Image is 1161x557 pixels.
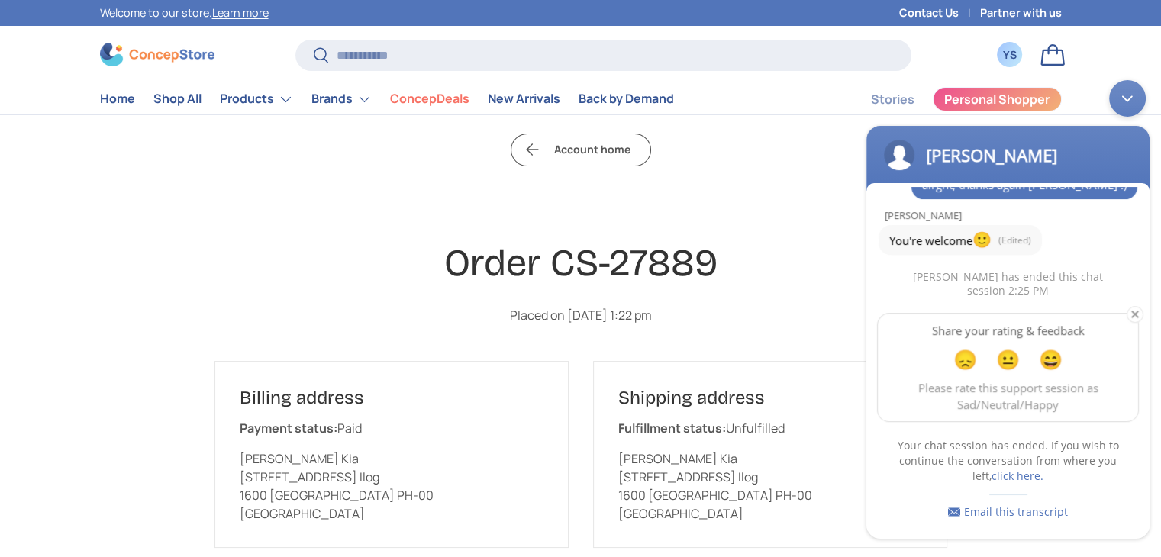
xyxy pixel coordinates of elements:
[1001,47,1018,63] div: YS
[100,5,269,21] p: Welcome to our store.
[618,449,922,523] p: [PERSON_NAME] Kia [STREET_ADDRESS] Ilog 1600 [GEOGRAPHIC_DATA] PH-00 [GEOGRAPHIC_DATA]
[100,84,135,114] a: Home
[211,84,302,114] summary: Products
[100,84,674,114] nav: Primary
[302,84,381,114] summary: Brands
[859,72,1157,546] iframe: SalesIQ Chatwindow
[390,84,469,114] a: ConcepDeals
[488,84,560,114] a: New Arrivals
[993,38,1027,72] a: YS
[240,420,337,436] strong: Payment status:
[511,134,651,166] a: Account home
[212,5,269,20] a: Learn more
[899,5,980,21] a: Contact Us
[618,386,922,410] h2: Shipping address
[618,420,726,436] strong: Fulfillment status:
[153,84,202,114] a: Shop All
[214,240,947,287] h1: Order CS-27889
[240,419,543,437] p: Paid
[100,43,214,66] img: ConcepStore
[618,419,922,437] p: Unfulfilled
[834,84,1062,114] nav: Secondary
[980,5,1062,21] a: Partner with us
[214,306,947,324] p: Placed on [DATE] 1:22 pm
[240,386,543,410] h2: Billing address
[579,84,674,114] a: Back by Demand
[240,449,543,523] p: [PERSON_NAME] Kia [STREET_ADDRESS] Ilog 1600 [GEOGRAPHIC_DATA] PH-00 [GEOGRAPHIC_DATA]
